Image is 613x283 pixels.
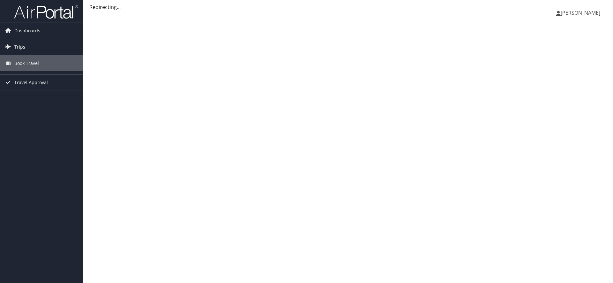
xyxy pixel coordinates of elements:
[556,3,607,22] a: [PERSON_NAME]
[14,55,39,71] span: Book Travel
[561,9,600,16] span: [PERSON_NAME]
[89,3,607,11] div: Redirecting...
[14,23,40,39] span: Dashboards
[14,4,78,19] img: airportal-logo.png
[14,39,25,55] span: Trips
[14,75,48,90] span: Travel Approval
